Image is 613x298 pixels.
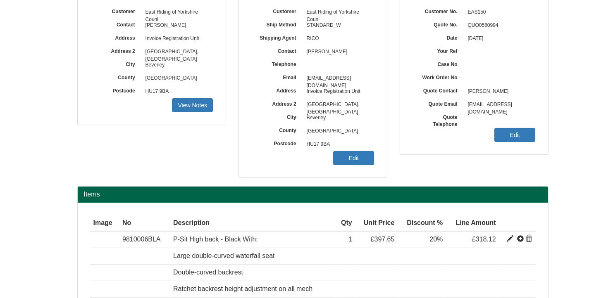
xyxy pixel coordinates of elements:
[303,6,374,19] span: East Riding of Yorkshire Counl
[348,236,352,243] span: 1
[173,236,258,243] span: P-Sit High back - Black With:
[141,85,213,98] span: HU17 9BA
[464,85,536,98] span: [PERSON_NAME]
[251,138,303,147] label: Postcode
[90,32,141,42] label: Address
[446,215,499,232] th: Line Amount
[398,215,446,232] th: Discount %
[90,6,141,15] label: Customer
[251,111,303,121] label: City
[464,19,536,32] span: QUO0560994
[464,32,536,45] span: [DATE]
[141,45,213,59] span: [GEOGRAPHIC_DATA], [GEOGRAPHIC_DATA]
[251,19,303,28] label: Ship Method
[251,59,303,68] label: Telephone
[464,98,536,111] span: [EMAIL_ADDRESS][DOMAIN_NAME]
[172,98,213,112] a: View Notes
[119,215,170,232] th: No
[90,45,141,55] label: Address 2
[84,191,542,198] h2: Items
[141,6,213,19] span: East Riding of Yorkshire Counl
[413,6,464,15] label: Customer No.
[413,45,464,55] label: Your Ref
[413,98,464,108] label: Quote Email
[413,72,464,81] label: Work Order No
[429,236,443,243] span: 20%
[303,85,374,98] span: Invoice Registration Unit
[251,98,303,108] label: Address 2
[413,85,464,95] label: Quote Contact
[303,32,374,45] span: RICO
[371,236,395,243] span: £397.65
[303,72,374,85] span: [EMAIL_ADDRESS][DOMAIN_NAME]
[303,98,374,111] span: [GEOGRAPHIC_DATA], [GEOGRAPHIC_DATA]
[251,125,303,134] label: County
[119,231,170,248] td: 9810006BLA
[170,215,335,232] th: Description
[173,269,243,276] span: Double-curved backrest
[303,45,374,59] span: [PERSON_NAME]
[413,32,464,42] label: Date
[335,215,355,232] th: Qty
[141,19,213,32] span: [PERSON_NAME]
[333,151,374,165] a: Edit
[251,85,303,95] label: Address
[303,111,374,125] span: Beverley
[413,59,464,68] label: Case No
[251,6,303,15] label: Customer
[303,19,374,32] span: STANDARD_W
[251,32,303,42] label: Shipping Agent
[251,45,303,55] label: Contact
[413,111,464,128] label: Quote Telephone
[355,215,398,232] th: Unit Price
[90,59,141,68] label: City
[141,32,213,45] span: Invoice Registration Unit
[251,72,303,81] label: Email
[464,6,536,19] span: EAS150
[173,285,312,292] span: Ratchet backrest height adjustment on all mech
[303,125,374,138] span: [GEOGRAPHIC_DATA]
[141,59,213,72] span: Beverley
[413,19,464,28] label: Quote No.
[90,215,119,232] th: Image
[472,236,496,243] span: £318.12
[494,128,535,142] a: Edit
[90,85,141,95] label: Postcode
[90,72,141,81] label: County
[303,138,374,151] span: HU17 9BA
[141,72,213,85] span: [GEOGRAPHIC_DATA]
[173,252,274,259] span: Large double-curved waterfall seat
[90,19,141,28] label: Contact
